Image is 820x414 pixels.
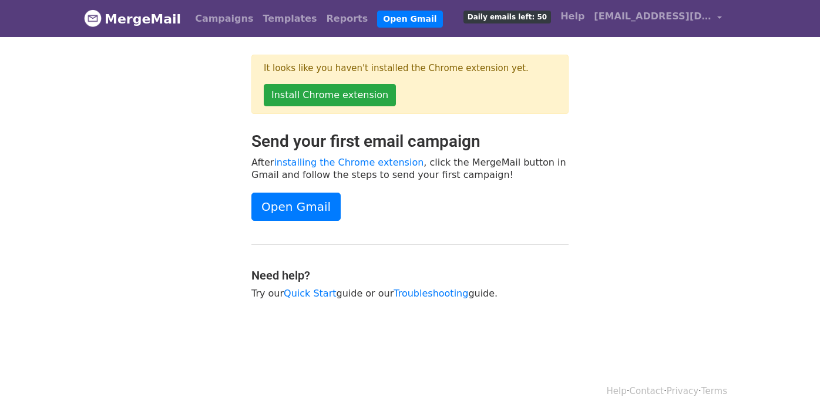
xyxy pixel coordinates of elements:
[274,157,424,168] a: installing the Chrome extension
[251,268,569,282] h4: Need help?
[190,7,258,31] a: Campaigns
[589,5,727,32] a: [EMAIL_ADDRESS][DOMAIN_NAME]
[251,132,569,152] h2: Send your first email campaign
[761,358,820,414] iframe: Chat Widget
[251,156,569,181] p: After , click the MergeMail button in Gmail and follow the steps to send your first campaign!
[264,84,396,106] a: Install Chrome extension
[394,288,468,299] a: Troubleshooting
[258,7,321,31] a: Templates
[284,288,336,299] a: Quick Start
[84,9,102,27] img: MergeMail logo
[459,5,556,28] a: Daily emails left: 50
[667,386,698,396] a: Privacy
[630,386,664,396] a: Contact
[377,11,442,28] a: Open Gmail
[322,7,373,31] a: Reports
[607,386,627,396] a: Help
[701,386,727,396] a: Terms
[84,6,181,31] a: MergeMail
[251,193,341,221] a: Open Gmail
[264,62,556,75] p: It looks like you haven't installed the Chrome extension yet.
[594,9,711,23] span: [EMAIL_ADDRESS][DOMAIN_NAME]
[556,5,589,28] a: Help
[463,11,551,23] span: Daily emails left: 50
[251,287,569,299] p: Try our guide or our guide.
